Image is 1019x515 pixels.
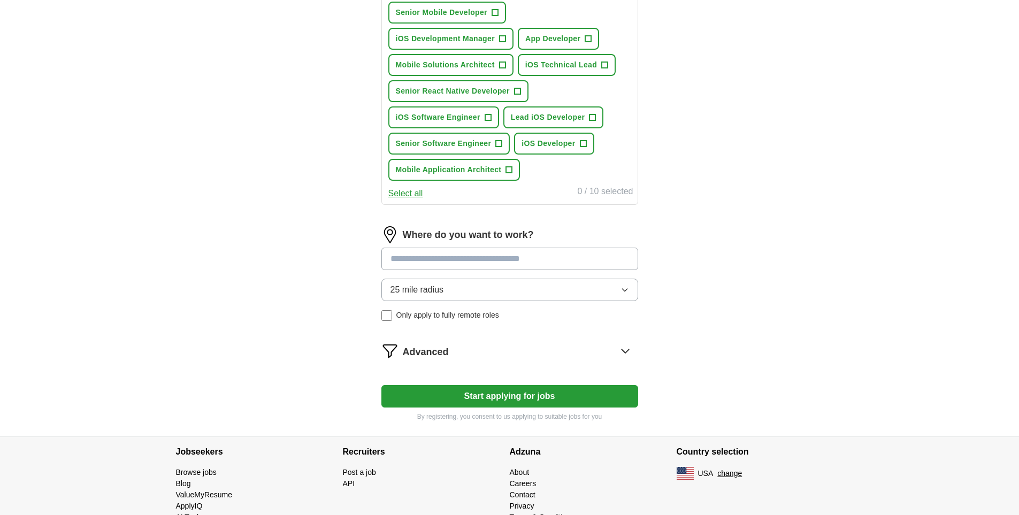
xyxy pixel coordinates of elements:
[510,490,535,499] a: Contact
[176,502,203,510] a: ApplyIQ
[396,86,510,97] span: Senior React Native Developer
[343,468,376,476] a: Post a job
[525,59,597,71] span: iOS Technical Lead
[381,385,638,408] button: Start applying for jobs
[388,80,528,102] button: Senior React Native Developer
[176,490,233,499] a: ValueMyResume
[518,28,599,50] button: App Developer
[577,185,633,200] div: 0 / 10 selected
[717,468,742,479] button: change
[403,345,449,359] span: Advanced
[510,468,530,476] a: About
[388,2,506,24] button: Senior Mobile Developer
[381,342,399,359] img: filter
[503,106,604,128] button: Lead iOS Developer
[396,112,480,123] span: iOS Software Engineer
[510,479,537,488] a: Careers
[677,467,694,480] img: US flag
[396,59,495,71] span: Mobile Solutions Architect
[518,54,616,76] button: iOS Technical Lead
[390,283,444,296] span: 25 mile radius
[176,479,191,488] a: Blog
[396,164,502,175] span: Mobile Application Architect
[396,310,499,321] span: Only apply to fully remote roles
[510,502,534,510] a: Privacy
[388,28,514,50] button: iOS Development Manager
[388,106,499,128] button: iOS Software Engineer
[381,310,392,321] input: Only apply to fully remote roles
[381,412,638,421] p: By registering, you consent to us applying to suitable jobs for you
[381,279,638,301] button: 25 mile radius
[388,133,510,155] button: Senior Software Engineer
[343,479,355,488] a: API
[698,468,714,479] span: USA
[388,54,514,76] button: Mobile Solutions Architect
[403,228,534,242] label: Where do you want to work?
[525,33,580,44] span: App Developer
[396,138,492,149] span: Senior Software Engineer
[381,226,399,243] img: location.png
[511,112,585,123] span: Lead iOS Developer
[388,159,520,181] button: Mobile Application Architect
[677,437,844,467] h4: Country selection
[396,33,495,44] span: iOS Development Manager
[514,133,594,155] button: iOS Developer
[522,138,575,149] span: iOS Developer
[396,7,487,18] span: Senior Mobile Developer
[176,468,217,476] a: Browse jobs
[388,187,423,200] button: Select all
